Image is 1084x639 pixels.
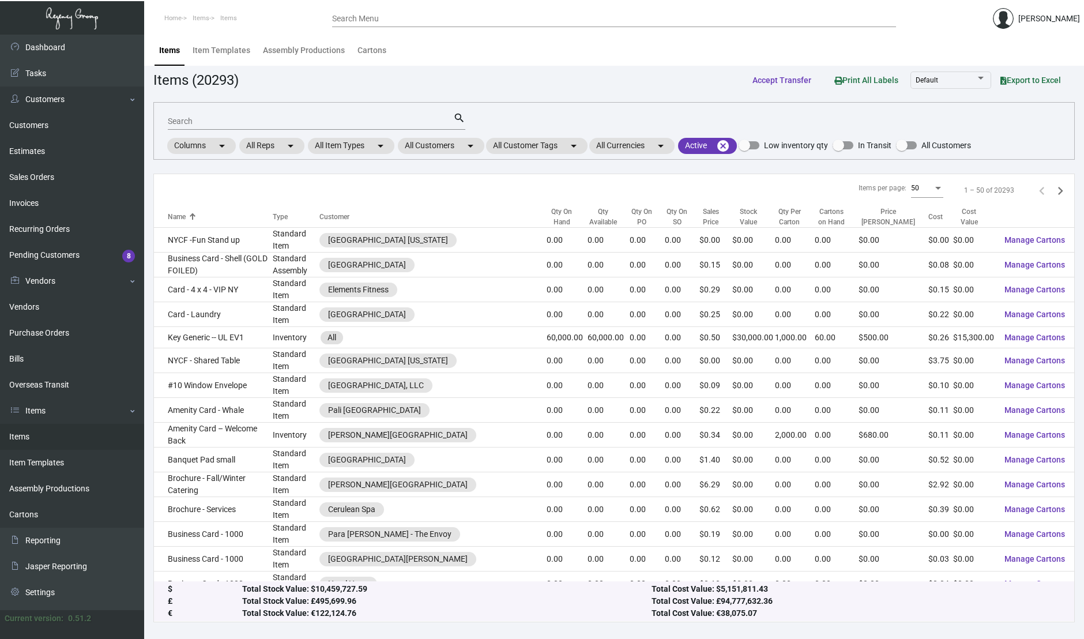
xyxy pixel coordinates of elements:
[273,253,319,277] td: Standard Assembly
[1000,76,1061,85] span: Export to Excel
[273,327,319,348] td: Inventory
[665,206,690,227] div: Qty On SO
[953,472,995,497] td: $0.00
[464,139,477,153] mat-icon: arrow_drop_down
[699,497,732,522] td: $0.62
[995,350,1074,371] button: Manage Cartons
[220,14,237,22] span: Items
[630,327,665,348] td: 0.00
[815,206,848,227] div: Cartons on Hand
[953,206,995,227] div: Cost Value
[699,206,721,227] div: Sales Price
[164,14,182,22] span: Home
[589,138,675,154] mat-chip: All Currencies
[630,206,665,227] div: Qty On PO
[928,212,953,222] div: Cost
[732,302,775,327] td: $0.00
[699,327,732,348] td: $0.50
[273,302,319,327] td: Standard Item
[928,348,953,373] td: $3.75
[273,522,319,547] td: Standard Item
[859,348,928,373] td: $0.00
[154,228,273,253] td: NYCF -Fun Stand up
[834,76,898,85] span: Print All Labels
[921,138,971,152] span: All Customers
[995,230,1074,250] button: Manage Cartons
[732,472,775,497] td: $0.00
[953,423,995,448] td: $0.00
[732,327,775,348] td: $30,000.00
[995,573,1074,594] button: Manage Cartons
[547,206,588,227] div: Qty On Hand
[273,277,319,302] td: Standard Item
[567,139,581,153] mat-icon: arrow_drop_down
[630,253,665,277] td: 0.00
[699,423,732,448] td: $0.34
[815,206,859,227] div: Cartons on Hand
[775,206,804,227] div: Qty Per Carton
[928,547,953,572] td: $0.03
[732,228,775,253] td: $0.00
[859,472,928,497] td: $0.00
[193,14,209,22] span: Items
[328,528,451,540] div: Para [PERSON_NAME] - The Envoy
[665,253,700,277] td: 0.00
[699,448,732,472] td: $1.40
[273,547,319,572] td: Standard Item
[547,448,588,472] td: 0.00
[775,327,815,348] td: 1,000.00
[732,253,775,277] td: $0.00
[699,398,732,423] td: $0.22
[993,8,1014,29] img: admin@bootstrapmaster.com
[775,302,815,327] td: 0.00
[859,277,928,302] td: $0.00
[859,183,906,193] div: Items per page:
[995,254,1074,275] button: Manage Cartons
[953,497,995,522] td: $0.00
[154,572,273,596] td: Business Card - 1000
[1004,381,1065,390] span: Manage Cartons
[453,111,465,125] mat-icon: search
[732,547,775,572] td: $0.00
[665,448,700,472] td: 0.00
[732,398,775,423] td: $0.00
[732,277,775,302] td: $0.00
[328,379,424,392] div: [GEOGRAPHIC_DATA], LLC
[815,497,859,522] td: 0.00
[991,70,1070,91] button: Export to Excel
[815,373,859,398] td: 0.00
[273,497,319,522] td: Standard Item
[547,327,588,348] td: 60,000.00
[953,522,995,547] td: $0.00
[953,228,995,253] td: $0.00
[825,69,908,91] button: Print All Labels
[995,449,1074,470] button: Manage Cartons
[928,253,953,277] td: $0.08
[995,375,1074,396] button: Manage Cartons
[273,373,319,398] td: Standard Item
[308,138,394,154] mat-chip: All Item Types
[716,139,730,153] mat-icon: cancel
[588,472,630,497] td: 0.00
[154,277,273,302] td: Card - 4 x 4 - VIP NY
[328,479,468,491] div: [PERSON_NAME][GEOGRAPHIC_DATA]
[547,348,588,373] td: 0.00
[588,572,630,596] td: 0.00
[588,302,630,327] td: 0.00
[815,302,859,327] td: 0.00
[815,423,859,448] td: 0.00
[859,253,928,277] td: $0.00
[1004,356,1065,365] span: Manage Cartons
[928,228,953,253] td: $0.00
[630,572,665,596] td: 0.00
[588,206,630,227] div: Qty Available
[1004,405,1065,415] span: Manage Cartons
[859,497,928,522] td: $0.00
[588,547,630,572] td: 0.00
[995,400,1074,420] button: Manage Cartons
[928,497,953,522] td: $0.39
[486,138,588,154] mat-chip: All Customer Tags
[775,472,815,497] td: 0.00
[547,228,588,253] td: 0.00
[654,139,668,153] mat-icon: arrow_drop_down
